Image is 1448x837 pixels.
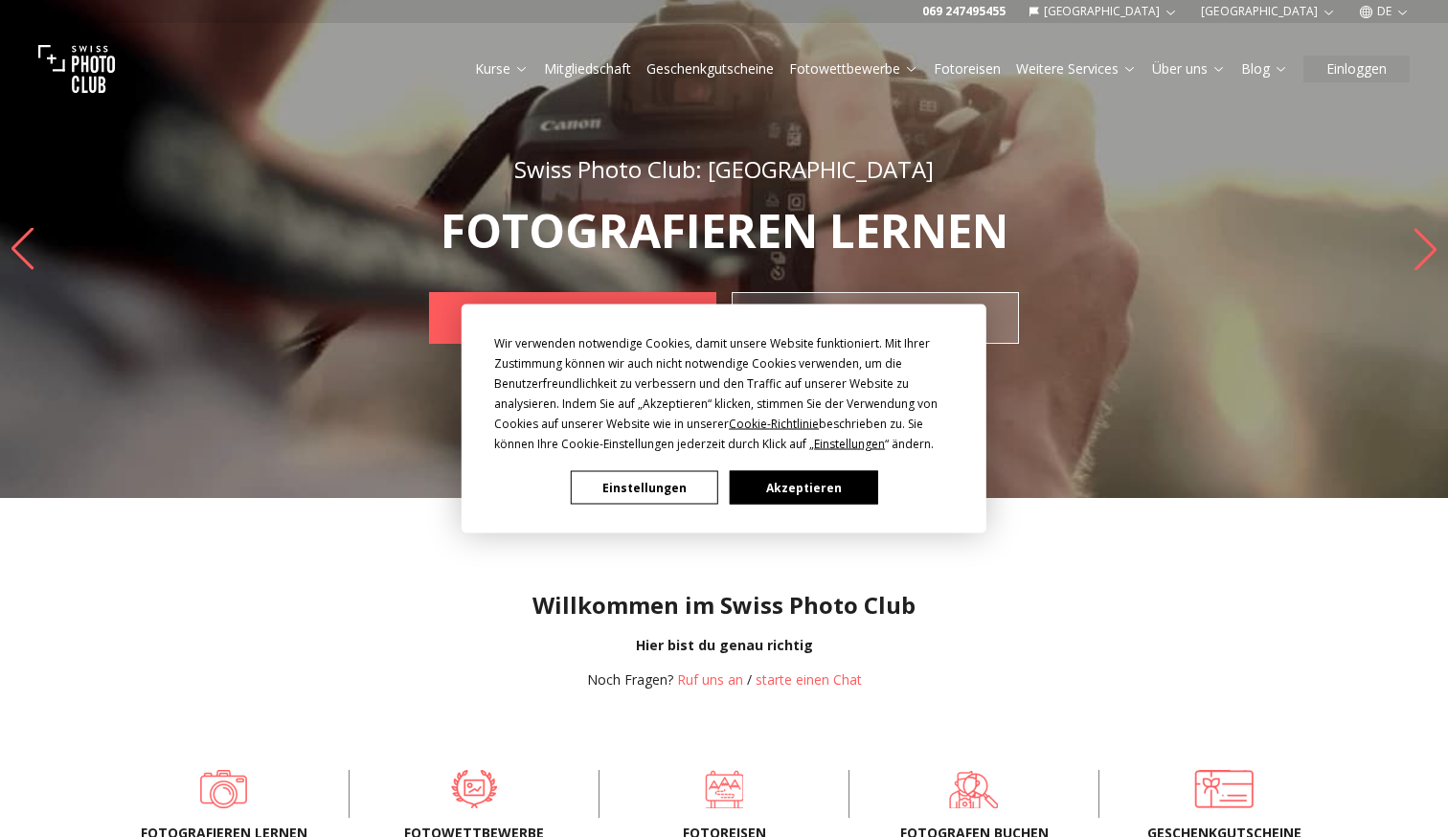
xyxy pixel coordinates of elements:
[571,471,718,505] button: Einstellungen
[729,416,819,432] span: Cookie-Richtlinie
[494,333,954,454] div: Wir verwenden notwendige Cookies, damit unsere Website funktioniert. Mit Ihrer Zustimmung können ...
[814,436,885,452] span: Einstellungen
[730,471,877,505] button: Akzeptieren
[462,305,986,533] div: Cookie Consent Prompt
